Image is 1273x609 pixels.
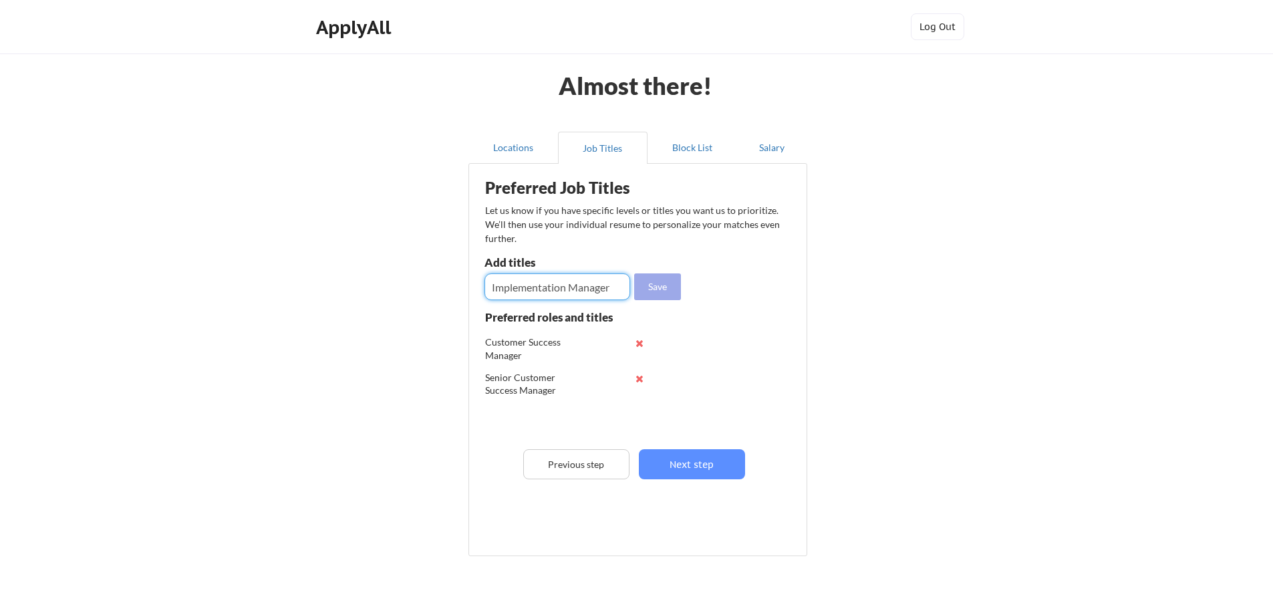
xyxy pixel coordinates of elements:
button: Next step [639,449,745,479]
input: E.g. Senior Product Manager [484,273,630,300]
div: Add titles [484,257,627,268]
button: Locations [468,132,558,164]
div: Let us know if you have specific levels or titles you want us to prioritize. We’ll then use your ... [485,203,781,245]
button: Job Titles [558,132,648,164]
div: ApplyAll [316,16,395,39]
div: Preferred Job Titles [485,180,654,196]
div: Senior Customer Success Manager [485,371,573,397]
div: Preferred roles and titles [485,312,629,323]
button: Log Out [911,13,964,40]
button: Previous step [523,449,629,479]
div: Almost there! [543,74,729,98]
button: Salary [737,132,807,164]
div: Customer Success Manager [485,336,573,362]
button: Save [634,273,681,300]
button: Block List [648,132,737,164]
